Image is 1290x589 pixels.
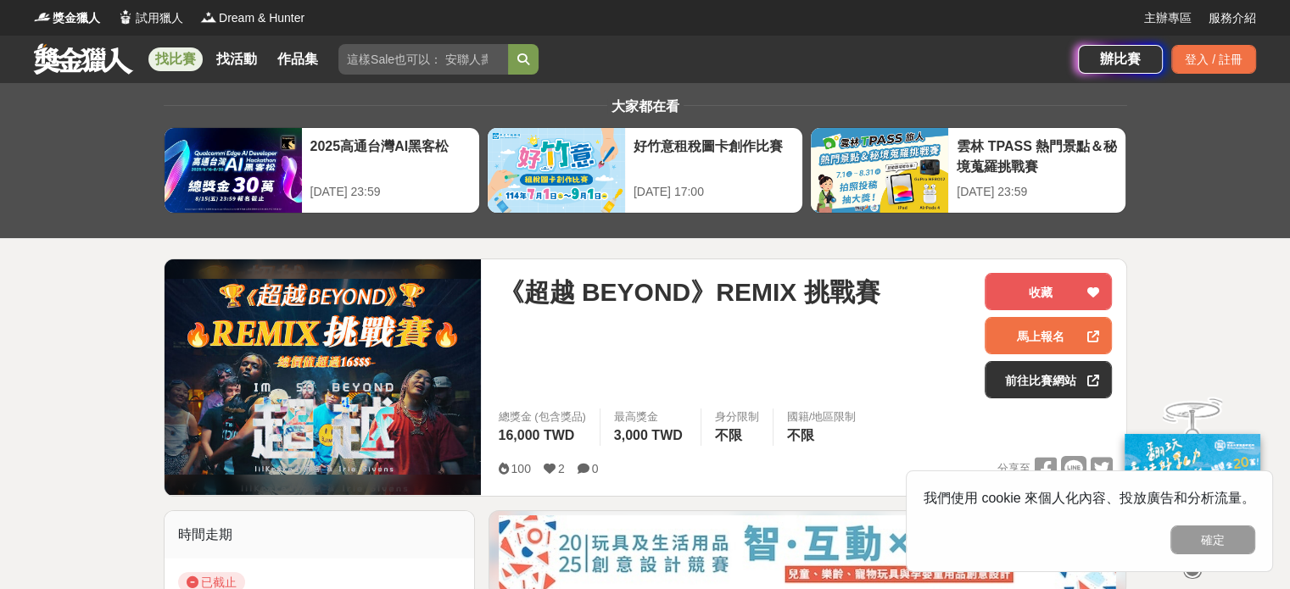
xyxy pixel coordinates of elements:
a: 前往比賽網站 [985,361,1112,398]
a: 馬上報名 [985,317,1112,354]
div: 好竹意租稅圖卡創作比賽 [634,136,794,175]
input: 這樣Sale也可以： 安聯人壽創意銷售法募集 [338,44,508,75]
a: 服務介紹 [1209,9,1256,27]
div: 國籍/地區限制 [787,408,857,425]
span: 最高獎金 [614,408,687,425]
span: 試用獵人 [136,9,183,27]
span: 獎金獵人 [53,9,100,27]
button: 確定 [1170,525,1255,554]
img: Cover Image [165,279,482,475]
a: 作品集 [271,47,325,71]
a: 找活動 [209,47,264,71]
span: 總獎金 (包含獎品) [498,408,585,425]
img: Logo [34,8,51,25]
span: 16,000 TWD [498,428,574,442]
a: 好竹意租稅圖卡創作比賽[DATE] 17:00 [487,127,803,214]
button: 收藏 [985,273,1112,310]
div: 雲林 TPASS 熱門景點＆秘境蒐羅挑戰賽 [957,136,1117,175]
span: 我們使用 cookie 來個人化內容、投放廣告和分析流量。 [924,491,1255,505]
span: 大家都在看 [607,99,684,114]
span: 不限 [787,428,814,442]
span: Dream & Hunter [219,9,304,27]
div: [DATE] 23:59 [957,183,1117,201]
a: 2025高通台灣AI黑客松[DATE] 23:59 [164,127,480,214]
span: 100 [511,462,530,475]
div: 登入 / 註冊 [1171,45,1256,74]
div: 2025高通台灣AI黑客松 [310,136,471,175]
a: Logo試用獵人 [117,9,183,27]
span: 0 [592,462,599,475]
span: 《超越 BEYOND》REMIX 挑戰賽 [498,273,880,311]
span: 分享至 [997,456,1030,481]
div: 時間走期 [165,511,475,558]
div: [DATE] 23:59 [310,183,471,201]
a: 找比賽 [148,47,203,71]
img: Logo [200,8,217,25]
a: 主辦專區 [1144,9,1192,27]
span: 不限 [715,428,742,442]
span: 3,000 TWD [614,428,683,442]
div: [DATE] 17:00 [634,183,794,201]
a: Logo獎金獵人 [34,9,100,27]
img: c171a689-fb2c-43c6-a33c-e56b1f4b2190.jpg [1125,433,1260,546]
div: 身分限制 [715,408,759,425]
a: LogoDream & Hunter [200,9,304,27]
a: 雲林 TPASS 熱門景點＆秘境蒐羅挑戰賽[DATE] 23:59 [810,127,1126,214]
a: 辦比賽 [1078,45,1163,74]
span: 2 [558,462,565,475]
img: Logo [117,8,134,25]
